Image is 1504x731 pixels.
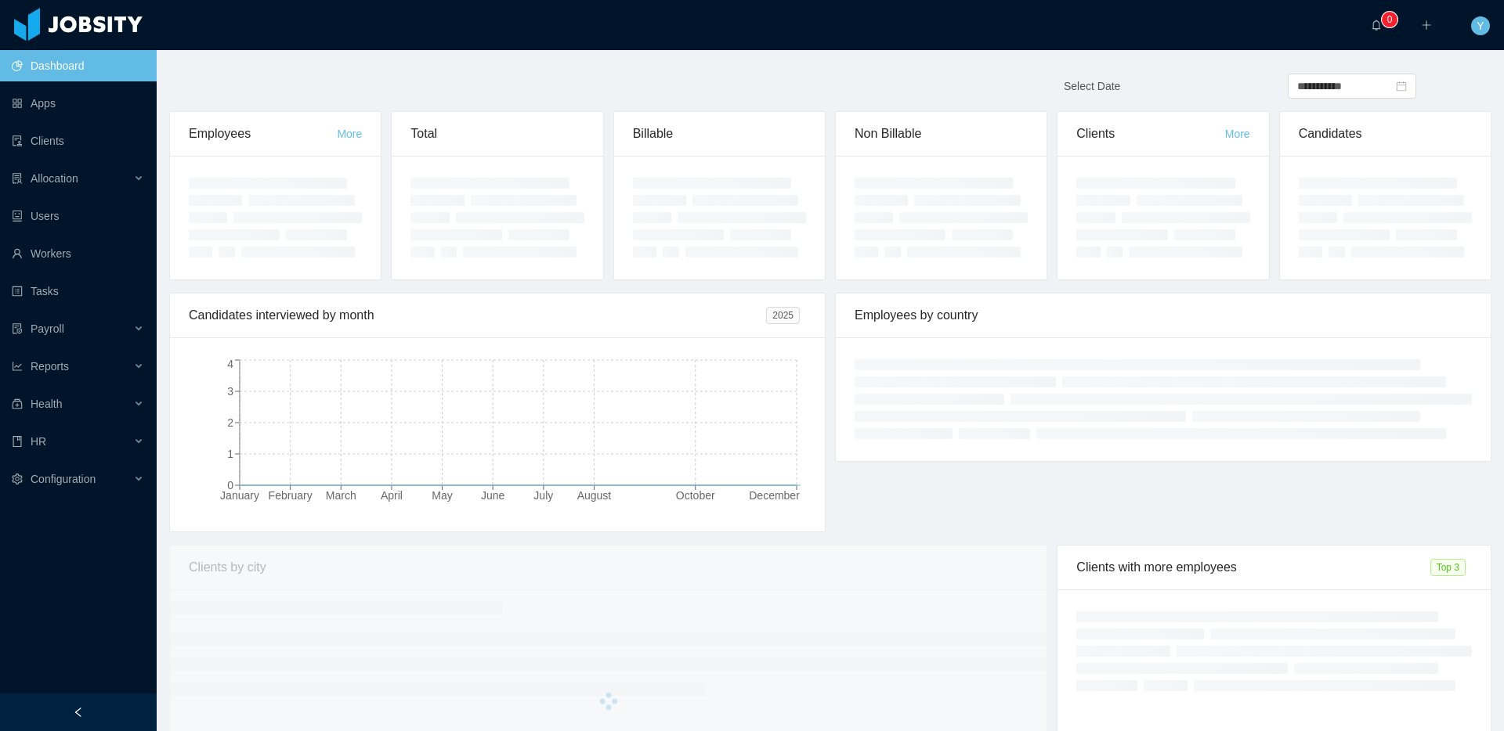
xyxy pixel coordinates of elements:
[1371,20,1382,31] i: icon: bell
[227,358,233,370] tspan: 4
[227,385,233,398] tspan: 3
[31,360,69,373] span: Reports
[12,125,144,157] a: icon: auditClients
[31,473,96,485] span: Configuration
[12,238,144,269] a: icon: userWorkers
[1076,112,1224,156] div: Clients
[577,489,612,502] tspan: August
[1382,12,1397,27] sup: 0
[481,489,505,502] tspan: June
[31,435,46,448] span: HR
[12,50,144,81] a: icon: pie-chartDashboard
[12,474,23,484] i: icon: setting
[337,128,362,140] a: More
[326,489,356,502] tspan: March
[220,489,259,502] tspan: January
[1225,128,1250,140] a: More
[189,112,337,156] div: Employees
[189,293,766,337] div: Candidates interviewed by month
[676,489,715,502] tspan: October
[749,489,800,502] tspan: December
[1421,20,1432,31] i: icon: plus
[227,448,233,460] tspan: 1
[1064,80,1120,92] span: Select Date
[432,489,452,502] tspan: May
[855,293,1472,337] div: Employees by country
[1430,559,1466,576] span: Top 3
[31,172,78,185] span: Allocation
[533,489,553,502] tspan: July
[12,436,23,447] i: icon: book
[1396,81,1407,92] i: icon: calendar
[269,489,313,502] tspan: February
[31,322,64,335] span: Payroll
[766,307,800,324] span: 2025
[31,398,62,410] span: Health
[12,275,144,307] a: icon: profileTasks
[381,489,403,502] tspan: April
[12,398,23,409] i: icon: medicine-box
[227,479,233,492] tspan: 0
[855,112,1028,156] div: Non Billable
[410,112,584,156] div: Total
[12,323,23,334] i: icon: file-protect
[227,416,233,429] tspan: 2
[12,173,23,184] i: icon: solution
[1299,112,1472,156] div: Candidates
[12,200,144,232] a: icon: robotUsers
[633,112,806,156] div: Billable
[1076,546,1430,589] div: Clients with more employees
[12,361,23,372] i: icon: line-chart
[1477,16,1484,35] span: Y
[12,88,144,119] a: icon: appstoreApps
